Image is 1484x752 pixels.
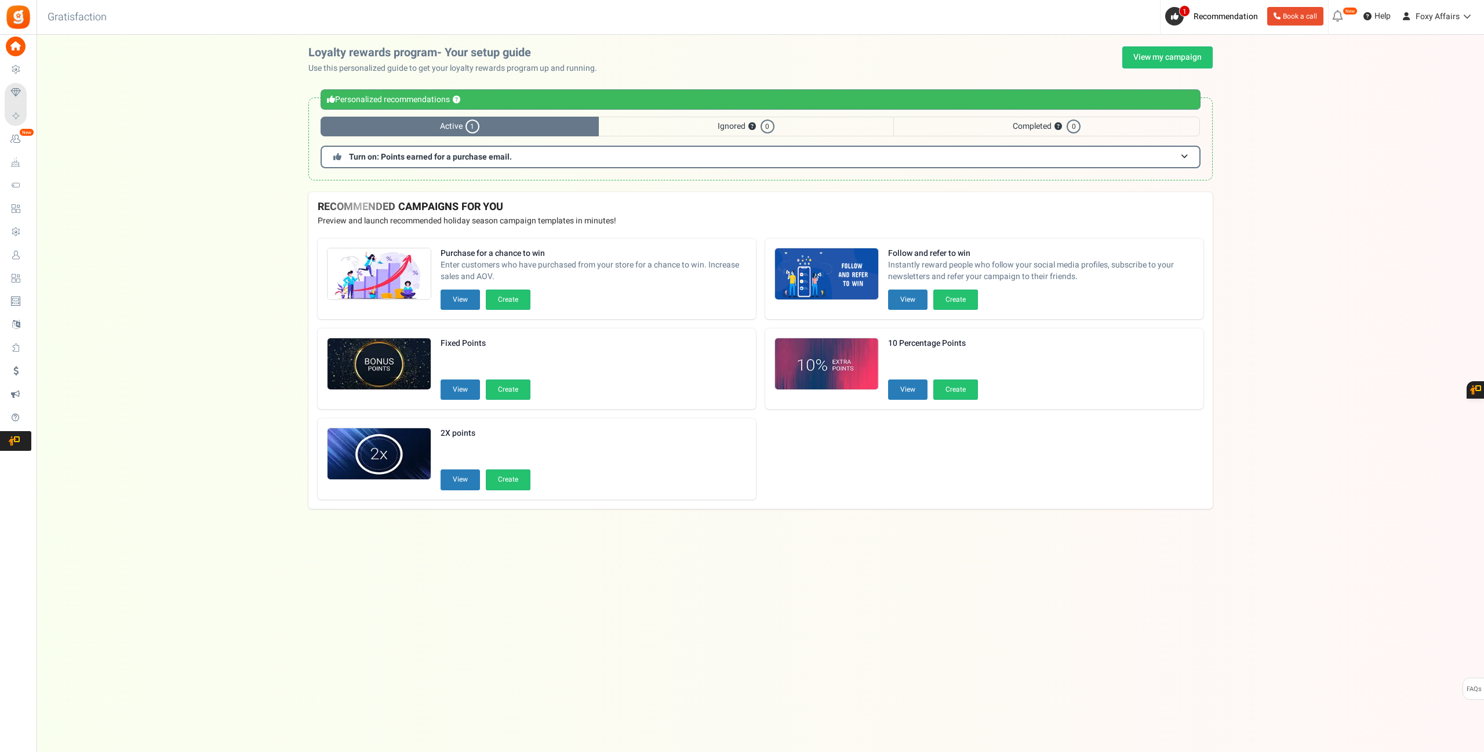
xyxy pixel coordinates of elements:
strong: 10 Percentage Points [888,338,978,349]
img: Recommended Campaigns [775,338,878,391]
p: Preview and launch recommended holiday season campaign templates in minutes! [318,215,1203,227]
span: FAQs [1466,678,1482,700]
button: View [441,379,480,400]
button: ? [1054,123,1062,131]
p: Use this personalized guide to get your loyalty rewards program up and running. [308,63,606,74]
span: 1 [1179,5,1190,17]
img: Recommended Campaigns [775,248,878,301]
button: Create [486,379,530,400]
img: Recommended Campaigns [328,338,431,391]
a: 1 Recommendation [1165,7,1263,26]
h3: Gratisfaction [35,6,119,29]
img: Recommended Campaigns [328,248,431,301]
span: Enter customers who have purchased from your store for a chance to win. Increase sales and AOV. [441,259,747,283]
span: 0 [1067,120,1081,133]
button: Create [933,290,978,310]
span: Foxy Affairs [1416,10,1460,23]
a: New [5,129,31,149]
em: New [19,128,34,136]
img: Recommended Campaigns [328,428,431,480]
span: Active [321,117,599,136]
button: View [888,379,927,400]
a: View my campaign [1122,46,1213,68]
button: Create [486,469,530,490]
span: Turn on: Points earned for a purchase email. [349,151,512,163]
span: Instantly reward people who follow your social media profiles, subscribe to your newsletters and ... [888,259,1194,283]
button: View [441,469,480,490]
button: Create [486,290,530,310]
a: Book a call [1267,7,1323,26]
strong: Purchase for a chance to win [441,248,747,259]
button: View [888,290,927,310]
em: New [1343,7,1358,15]
button: View [441,290,480,310]
div: Personalized recommendations [321,89,1201,110]
h4: RECOMMENDED CAMPAIGNS FOR YOU [318,201,1203,213]
a: Help [1359,7,1395,26]
span: 0 [761,120,774,133]
span: Ignored [599,117,893,136]
h2: Loyalty rewards program- Your setup guide [308,46,606,59]
img: Gratisfaction [5,4,31,30]
span: Completed [893,117,1200,136]
button: ? [453,96,460,104]
strong: Follow and refer to win [888,248,1194,259]
strong: Fixed Points [441,338,530,349]
button: ? [748,123,756,131]
span: 1 [465,120,479,133]
button: Create [933,379,978,400]
span: Help [1372,10,1391,22]
span: Recommendation [1194,10,1258,23]
strong: 2X points [441,428,530,439]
